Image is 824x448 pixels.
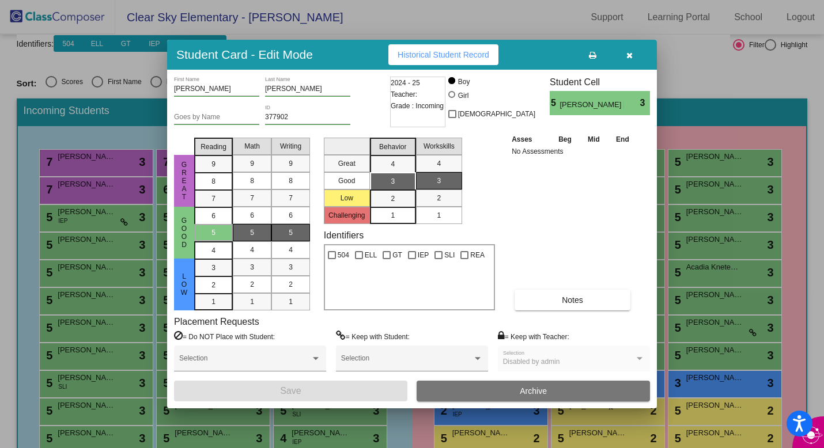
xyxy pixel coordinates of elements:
span: 4 [250,245,254,255]
h3: Student Cell [550,77,650,88]
span: 3 [250,262,254,272]
th: End [608,133,638,146]
span: 8 [289,176,293,186]
span: 3 [289,262,293,272]
span: 4 [289,245,293,255]
span: 5 [550,96,560,110]
label: = Do NOT Place with Student: [174,331,275,342]
span: 2 [250,279,254,290]
span: 3 [437,176,441,186]
td: No Assessments [509,146,637,157]
span: Archive [520,386,547,396]
span: [DEMOGRAPHIC_DATA] [458,107,535,121]
span: Behavior [379,142,406,152]
button: Save [174,381,407,401]
span: Math [244,141,260,151]
span: 8 [250,176,254,186]
input: Enter ID [265,113,350,122]
span: 1 [391,210,395,221]
span: 2 [289,279,293,290]
span: 6 [250,210,254,221]
span: Disabled by admin [503,358,560,366]
span: Low [179,272,190,297]
h3: Student Card - Edit Mode [176,47,313,62]
span: 7 [289,193,293,203]
label: = Keep with Teacher: [498,331,569,342]
span: Good [179,217,190,249]
span: 6 [211,211,216,221]
span: REA [470,248,485,262]
span: Great [179,161,190,201]
span: Save [280,386,301,396]
span: 9 [211,159,216,169]
span: Grade : Incoming [391,100,444,112]
div: Girl [458,90,469,101]
span: Writing [280,141,301,151]
input: goes by name [174,113,259,122]
label: Identifiers [324,230,364,241]
th: Beg [550,133,580,146]
span: 5 [289,227,293,238]
button: Notes [515,290,630,310]
span: 5 [250,227,254,238]
span: 3 [391,176,395,187]
span: 1 [289,297,293,307]
span: Teacher: [391,89,417,100]
button: Historical Student Record [388,44,498,65]
span: 1 [250,297,254,307]
span: 4 [391,159,395,169]
span: 504 [338,248,349,262]
label: = Keep with Student: [336,331,410,342]
span: 2 [437,193,441,203]
span: Reading [201,142,226,152]
span: 2 [211,280,216,290]
span: 2 [391,193,395,204]
label: Placement Requests [174,316,259,327]
span: 5 [211,227,216,238]
span: Workskills [424,141,455,151]
span: 6 [289,210,293,221]
span: ELL [365,248,377,262]
span: [PERSON_NAME] [PERSON_NAME] [560,99,623,111]
th: Mid [580,133,607,146]
span: SLI [444,248,455,262]
span: IEP [418,248,429,262]
span: 4 [211,245,216,256]
span: 2024 - 25 [391,77,420,89]
button: Archive [417,381,650,401]
span: 1 [211,297,216,307]
span: 4 [437,158,441,169]
span: 8 [211,176,216,187]
span: 3 [640,96,650,110]
span: Notes [562,295,583,305]
span: 9 [250,158,254,169]
span: Historical Student Record [398,50,489,59]
div: Boy [458,77,470,87]
th: Asses [509,133,550,146]
span: 3 [211,263,216,273]
span: 7 [211,193,216,204]
span: 9 [289,158,293,169]
span: GT [392,248,402,262]
span: 7 [250,193,254,203]
span: 1 [437,210,441,221]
